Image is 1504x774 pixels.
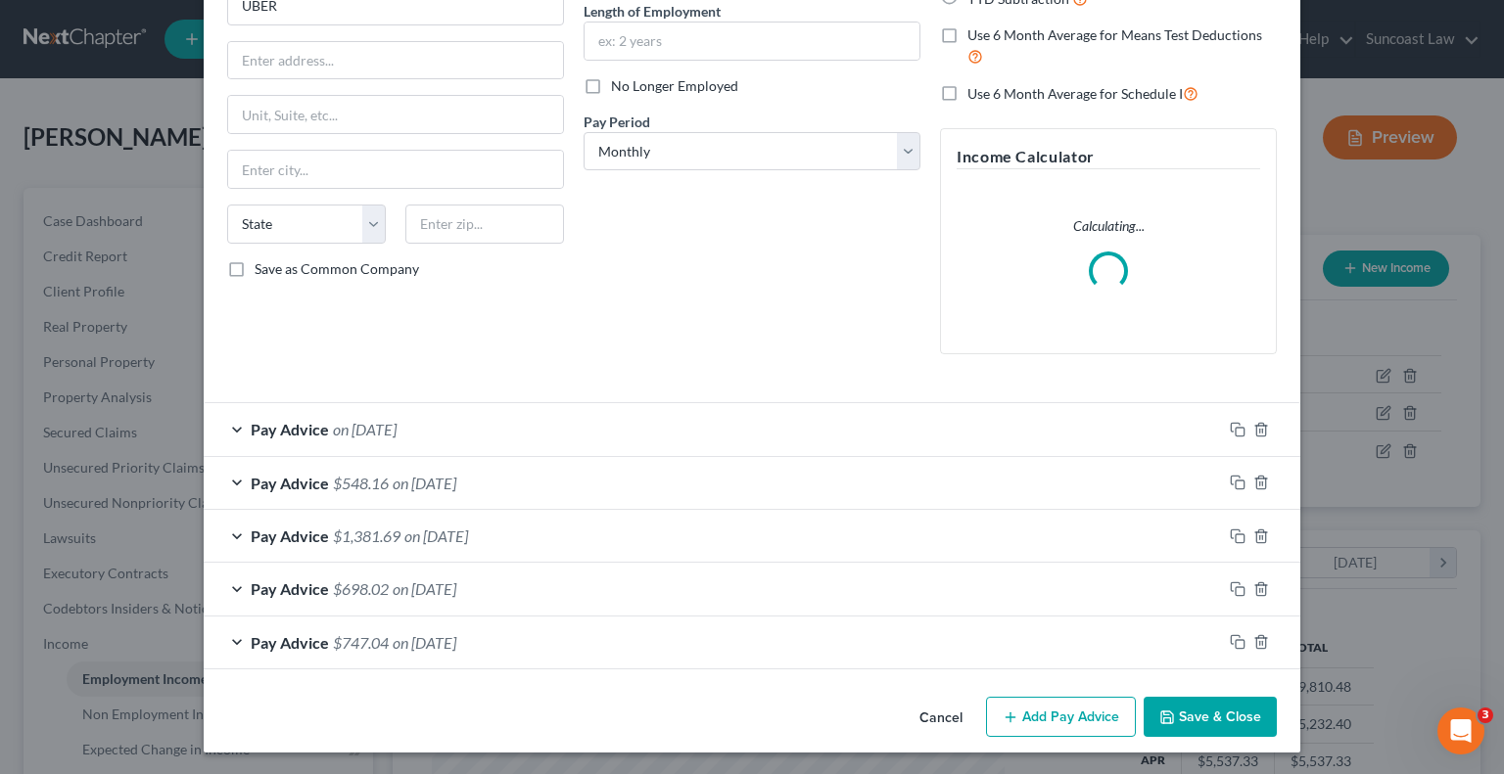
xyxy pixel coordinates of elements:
span: on [DATE] [404,526,468,545]
span: on [DATE] [393,579,456,598]
span: $747.04 [333,633,389,652]
button: Add Pay Advice [986,697,1136,738]
p: Calculating... [957,216,1260,236]
span: $1,381.69 [333,526,400,545]
h5: Income Calculator [957,145,1260,169]
span: on [DATE] [393,474,456,492]
label: Length of Employment [584,1,721,22]
span: Pay Advice [251,579,329,598]
span: Pay Advice [251,526,329,545]
span: Use 6 Month Average for Means Test Deductions [967,26,1262,43]
button: Cancel [904,699,978,738]
span: $548.16 [333,474,389,492]
span: $698.02 [333,579,389,598]
span: Pay Period [584,114,650,130]
span: Pay Advice [251,420,329,438]
input: Enter zip... [405,205,564,244]
span: Save as Common Company [255,260,419,277]
span: Pay Advice [251,633,329,652]
span: Pay Advice [251,474,329,492]
button: Save & Close [1144,697,1277,738]
span: Use 6 Month Average for Schedule I [967,85,1183,102]
span: on [DATE] [393,633,456,652]
input: Enter city... [228,151,563,188]
input: Unit, Suite, etc... [228,96,563,133]
span: 3 [1478,707,1493,723]
iframe: Intercom live chat [1437,707,1484,754]
span: No Longer Employed [611,77,738,94]
span: on [DATE] [333,420,397,438]
input: Enter address... [228,42,563,79]
input: ex: 2 years [585,23,919,60]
